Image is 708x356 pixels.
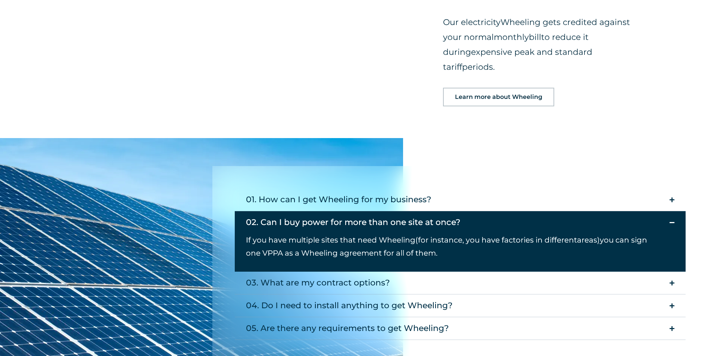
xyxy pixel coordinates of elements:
[235,272,686,294] summary: 03. What are my contract options?
[246,192,431,207] div: 01. How can I get Wheeling for my business?
[455,94,542,100] span: Learn more about Wheeling
[235,188,686,211] summary: 01. How can I get Wheeling for my business?
[494,32,529,42] span: monthly
[246,321,449,336] div: 05. Are there any requirements to get Wheeling?
[577,235,600,244] span: areas)
[443,47,592,72] span: expensive peak and standard tariff
[235,317,686,340] summary: 05. Are there any requirements to get Wheeling?
[462,62,495,72] span: periods.
[246,298,453,313] div: 04. Do I need to install anything to get Wheeling?
[443,17,630,42] span: Wheeling gets credited against your normal
[235,211,686,234] summary: 02. Can I buy power for more than one site at once?
[443,17,500,27] span: Our electricity
[443,88,554,106] a: Learn more about Wheeling
[246,275,390,290] div: 03. What are my contract options?
[246,215,461,230] div: 02. Can I buy power for more than one site at once?
[235,188,686,340] div: Accordion. Open links with Enter or Space, close with Escape, and navigate with Arrow Keys
[415,235,577,244] span: (for instance, you have factories in different
[529,32,541,42] span: bill
[246,235,415,244] span: If you have multiple sites that need Wheeling
[235,294,686,317] summary: 04. Do I need to install anything to get Wheeling?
